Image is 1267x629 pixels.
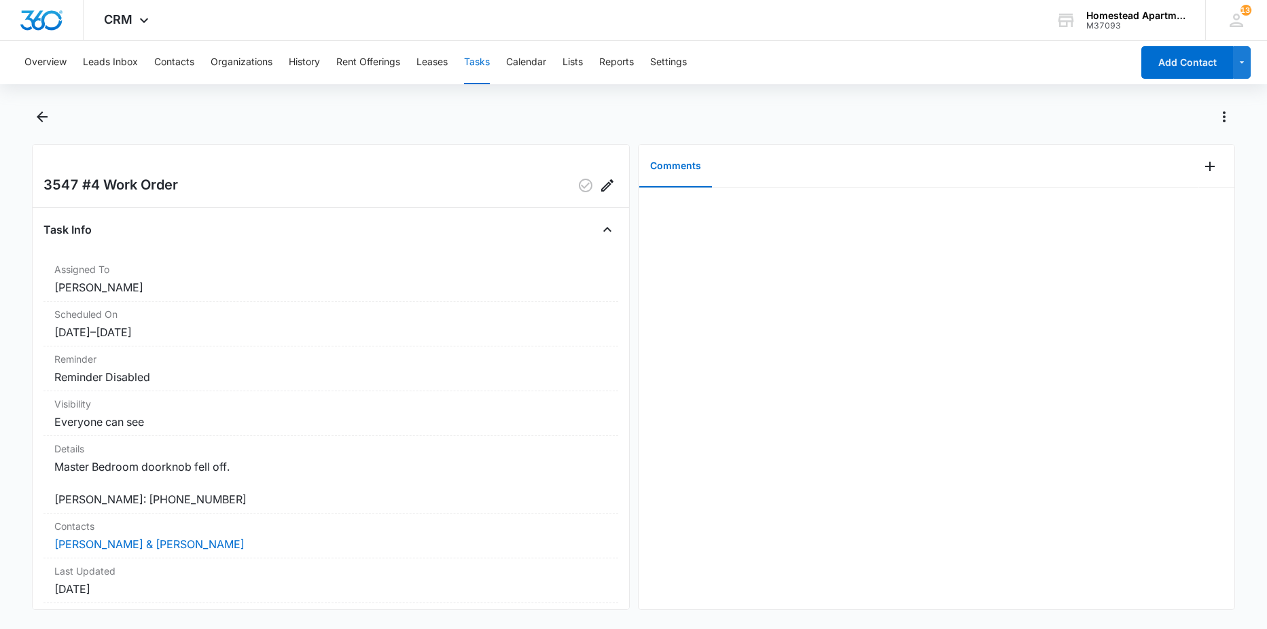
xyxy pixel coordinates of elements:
[32,106,53,128] button: Back
[54,609,607,623] dt: Created On
[1086,10,1185,21] div: account name
[154,41,194,84] button: Contacts
[54,459,607,507] dd: Master Bedroom doorknob fell off. [PERSON_NAME]: [PHONE_NUMBER]
[1213,106,1235,128] button: Actions
[1241,5,1251,16] div: notifications count
[43,436,618,514] div: DetailsMaster Bedroom doorknob fell off. [PERSON_NAME]: [PHONE_NUMBER]
[54,262,607,276] dt: Assigned To
[54,442,607,456] dt: Details
[54,537,245,551] a: [PERSON_NAME] & [PERSON_NAME]
[54,279,607,295] dd: [PERSON_NAME]
[43,257,618,302] div: Assigned To[PERSON_NAME]
[54,564,607,578] dt: Last Updated
[54,307,607,321] dt: Scheduled On
[54,352,607,366] dt: Reminder
[289,41,320,84] button: History
[1141,46,1233,79] button: Add Contact
[596,219,618,240] button: Close
[211,41,272,84] button: Organizations
[54,581,607,597] dd: [DATE]
[54,414,607,430] dd: Everyone can see
[596,175,618,196] button: Edit
[54,324,607,340] dd: [DATE] – [DATE]
[43,558,618,603] div: Last Updated[DATE]
[24,41,67,84] button: Overview
[54,397,607,411] dt: Visibility
[650,41,687,84] button: Settings
[43,346,618,391] div: ReminderReminder Disabled
[83,41,138,84] button: Leads Inbox
[336,41,400,84] button: Rent Offerings
[104,12,132,26] span: CRM
[599,41,634,84] button: Reports
[43,391,618,436] div: VisibilityEveryone can see
[506,41,546,84] button: Calendar
[1199,156,1221,177] button: Add Comment
[464,41,490,84] button: Tasks
[43,514,618,558] div: Contacts[PERSON_NAME] & [PERSON_NAME]
[1241,5,1251,16] span: 137
[563,41,583,84] button: Lists
[54,519,607,533] dt: Contacts
[43,175,178,196] h2: 3547 #4 Work Order
[43,221,92,238] h4: Task Info
[54,369,607,385] dd: Reminder Disabled
[416,41,448,84] button: Leases
[43,302,618,346] div: Scheduled On[DATE]–[DATE]
[1086,21,1185,31] div: account id
[639,145,712,187] button: Comments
